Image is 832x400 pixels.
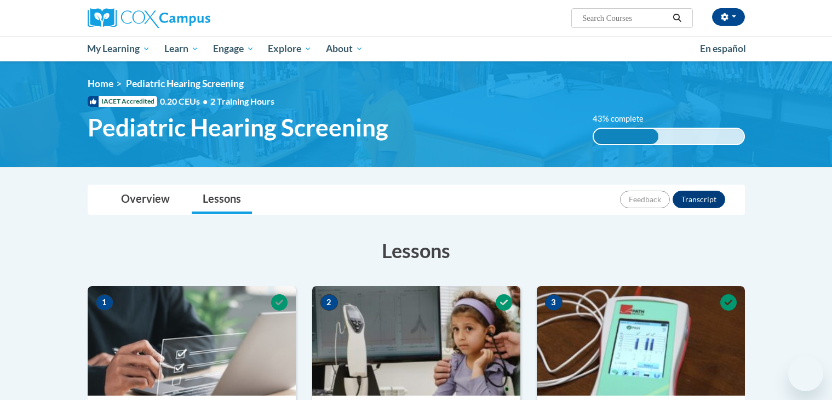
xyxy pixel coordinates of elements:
[693,37,753,60] a: En español
[88,96,157,107] span: IACET Accredited
[594,129,658,144] div: 43% complete
[319,36,370,61] a: About
[71,36,761,61] div: Main menu
[669,12,685,25] button: Search
[88,8,296,28] a: Cox Campus
[213,42,254,55] span: Engage
[620,191,670,208] button: Feedback
[700,43,746,54] span: En español
[164,42,199,55] span: Learn
[88,8,210,28] img: Cox Campus
[581,12,669,25] input: Search Courses
[87,42,150,55] span: My Learning
[261,36,319,61] a: Explore
[160,95,210,107] span: 0.20 CEUs
[126,78,244,89] span: Pediatric Hearing Screening
[593,113,656,125] label: 43% complete
[712,8,745,26] button: Account Settings
[157,36,206,61] a: Learn
[96,294,113,311] span: 1
[110,185,181,214] a: Overview
[320,294,338,311] span: 2
[268,42,312,55] span: Explore
[88,286,296,396] img: Course Image
[81,36,158,61] a: My Learning
[203,96,208,106] span: •
[545,294,563,311] span: 3
[788,356,823,391] iframe: Button to launch messaging window
[673,191,725,208] button: Transcript
[312,286,520,396] img: Course Image
[192,185,252,214] a: Lessons
[88,237,745,264] h3: Lessons
[326,42,363,55] span: About
[206,36,261,61] a: Engage
[537,286,745,396] img: Course Image
[88,78,113,89] a: Home
[210,96,274,106] span: 2 Training Hours
[88,113,388,142] span: Pediatric Hearing Screening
